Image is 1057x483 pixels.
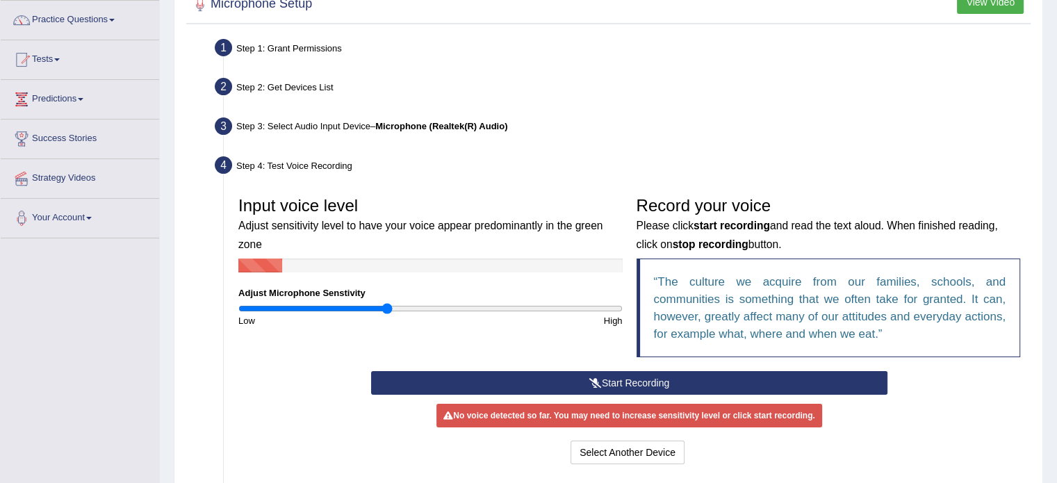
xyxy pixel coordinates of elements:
[370,121,507,131] span: –
[637,197,1021,252] h3: Record your voice
[231,314,430,327] div: Low
[238,197,623,252] h3: Input voice level
[1,199,159,234] a: Your Account
[637,220,998,249] small: Please click and read the text aloud. When finished reading, click on button.
[238,286,366,300] label: Adjust Microphone Senstivity
[1,40,159,75] a: Tests
[371,371,887,395] button: Start Recording
[375,121,507,131] b: Microphone (Realtek(R) Audio)
[571,441,685,464] button: Select Another Device
[208,152,1036,183] div: Step 4: Test Voice Recording
[694,220,770,231] b: start recording
[430,314,629,327] div: High
[1,80,159,115] a: Predictions
[1,159,159,194] a: Strategy Videos
[208,35,1036,65] div: Step 1: Grant Permissions
[673,238,748,250] b: stop recording
[238,220,603,249] small: Adjust sensitivity level to have your voice appear predominantly in the green zone
[654,275,1006,341] q: The culture we acquire from our families, schools, and communities is something that we often tak...
[208,74,1036,104] div: Step 2: Get Devices List
[1,120,159,154] a: Success Stories
[436,404,821,427] div: No voice detected so far. You may need to increase sensitivity level or click start recording.
[1,1,159,35] a: Practice Questions
[208,113,1036,144] div: Step 3: Select Audio Input Device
